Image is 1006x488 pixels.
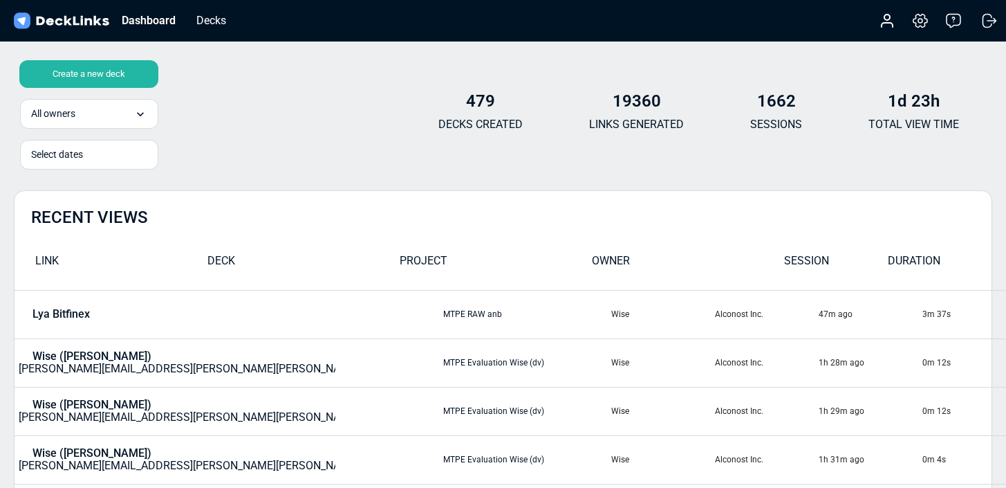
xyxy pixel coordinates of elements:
div: PROJECT [400,253,592,277]
td: Alconost Inc. [714,387,818,435]
a: Wise ([PERSON_NAME])[PERSON_NAME][EMAIL_ADDRESS][PERSON_NAME][PERSON_NAME][DOMAIN_NAME] [15,399,335,424]
p: DECKS CREATED [438,116,523,133]
p: Wise ([PERSON_NAME]) [32,350,151,363]
div: Decks [189,12,233,29]
a: Wise ([PERSON_NAME])[PERSON_NAME][EMAIL_ADDRESS][PERSON_NAME][PERSON_NAME][DOMAIN_NAME] [15,447,335,472]
td: Wise [611,290,714,338]
td: Wise [611,435,714,484]
div: DURATION [888,253,991,277]
p: TOTAL VIEW TIME [868,116,959,133]
div: All owners [20,99,158,129]
div: 47m ago [819,308,921,320]
b: 19360 [613,91,661,111]
a: MTPE Evaluation Wise (dv) [443,358,544,368]
div: 1h 28m ago [819,356,921,369]
a: Wise ([PERSON_NAME])[PERSON_NAME][EMAIL_ADDRESS][PERSON_NAME][PERSON_NAME][DOMAIN_NAME] [15,350,335,375]
div: DECK [207,253,400,277]
div: [PERSON_NAME][EMAIL_ADDRESS][PERSON_NAME][PERSON_NAME][DOMAIN_NAME] [19,399,442,424]
td: Alconost Inc. [714,435,818,484]
td: Alconost Inc. [714,338,818,387]
td: Wise [611,338,714,387]
a: MTPE Evaluation Wise (dv) [443,455,544,464]
p: SESSIONS [750,116,802,133]
b: 479 [466,91,495,111]
p: LINKS GENERATED [589,116,684,133]
a: Lya Bitfinex [15,308,335,320]
div: OWNER [592,253,784,277]
div: 1h 31m ago [819,453,921,466]
b: 1662 [757,91,796,111]
div: Dashboard [115,12,183,29]
img: DeckLinks [11,11,111,31]
div: SESSION [784,253,888,277]
div: [PERSON_NAME][EMAIL_ADDRESS][PERSON_NAME][PERSON_NAME][DOMAIN_NAME] [19,447,442,472]
b: 1d 23h [888,91,940,111]
p: Lya Bitfinex [32,308,90,320]
h2: RECENT VIEWS [31,208,148,228]
div: Select dates [31,147,147,162]
td: Wise [611,387,714,435]
p: Wise ([PERSON_NAME]) [32,447,151,460]
a: MTPE Evaluation Wise (dv) [443,406,544,416]
div: 1h 29m ago [819,405,921,417]
div: LINK [15,253,207,277]
a: MTPE RAW anb [443,309,502,319]
div: [PERSON_NAME][EMAIL_ADDRESS][PERSON_NAME][PERSON_NAME][DOMAIN_NAME] [19,350,442,375]
p: Wise ([PERSON_NAME]) [32,399,151,411]
div: Create a new deck [19,60,158,88]
td: Alconost Inc. [714,290,818,338]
